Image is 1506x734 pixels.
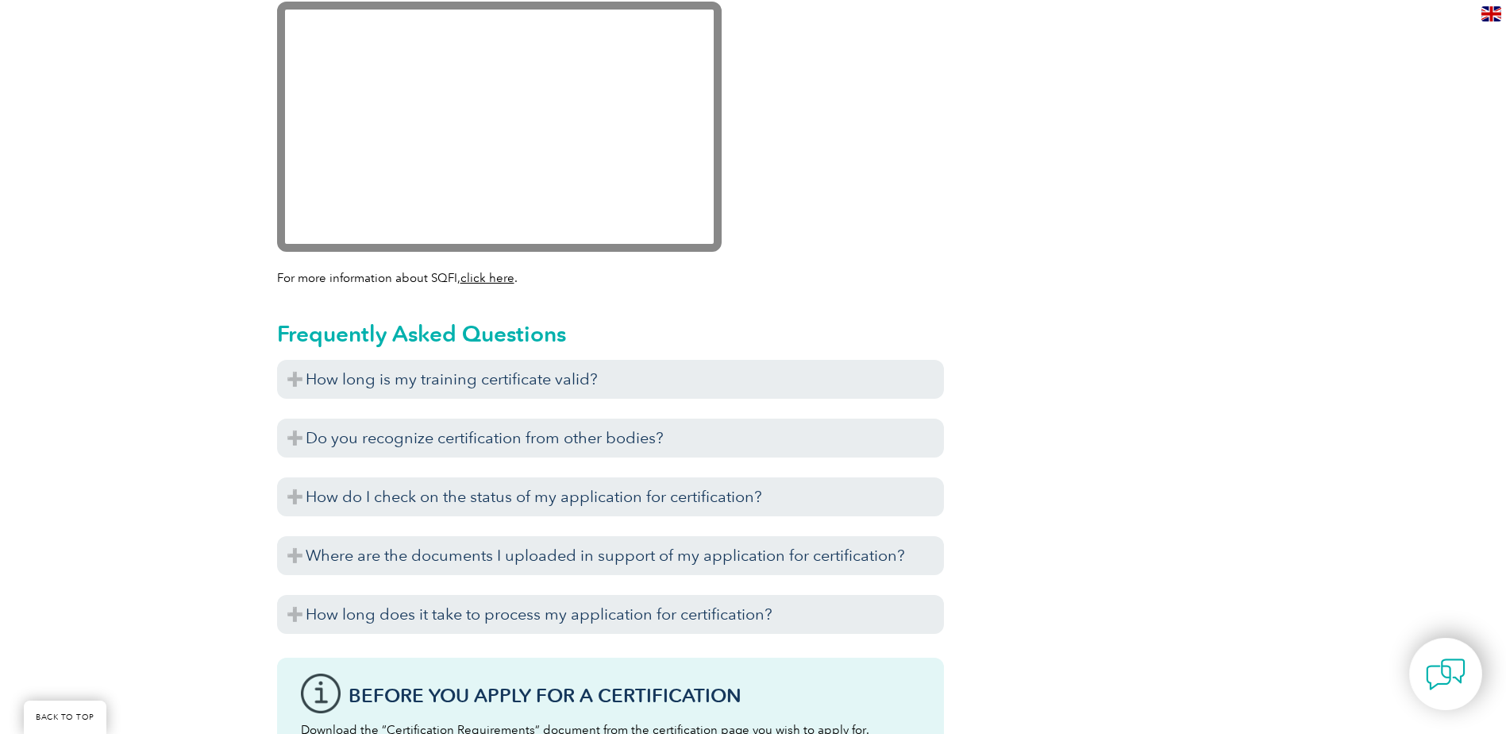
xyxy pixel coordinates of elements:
h3: How long does it take to process my application for certification? [277,595,944,634]
a: click here [460,271,514,285]
h3: How long is my training certificate valid? [277,360,944,399]
h3: Where are the documents I uploaded in support of my application for certification? [277,536,944,575]
img: en [1481,6,1501,21]
h2: Frequently Asked Questions [277,321,944,346]
h3: Before You Apply For a Certification [349,686,920,705]
a: BACK TO TOP [24,701,106,734]
h3: How do I check on the status of my application for certification? [277,477,944,516]
iframe: YouTube video player [277,2,722,252]
img: contact-chat.png [1426,655,1466,694]
h3: Do you recognize certification from other bodies? [277,419,944,458]
p: For more information about SQFI, . [277,269,944,287]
